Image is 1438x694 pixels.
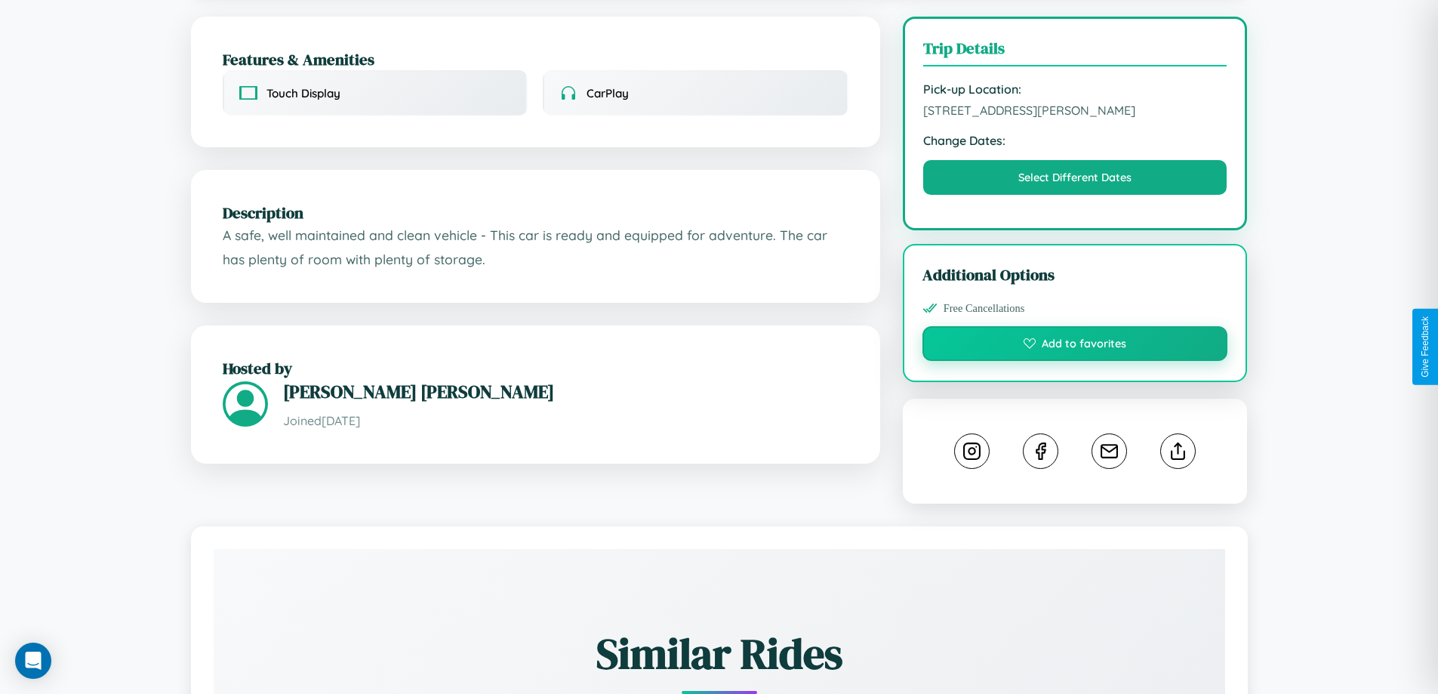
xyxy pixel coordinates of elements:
h2: Description [223,202,848,224]
span: [STREET_ADDRESS][PERSON_NAME] [923,103,1227,118]
h3: [PERSON_NAME] [PERSON_NAME] [283,379,848,404]
span: Free Cancellations [944,302,1025,315]
button: Add to favorites [922,326,1228,361]
h2: Features & Amenities [223,48,848,70]
div: Open Intercom Messenger [15,643,51,679]
h2: Hosted by [223,357,848,379]
button: Select Different Dates [923,160,1227,195]
span: Touch Display [266,86,340,100]
strong: Pick-up Location: [923,82,1227,97]
p: A safe, well maintained and clean vehicle - This car is ready and equipped for adventure. The car... [223,224,848,271]
h2: Similar Rides [266,625,1172,683]
p: Joined [DATE] [283,410,848,432]
span: CarPlay [587,86,629,100]
strong: Change Dates: [923,133,1227,148]
div: Give Feedback [1420,316,1430,378]
h3: Additional Options [922,264,1228,285]
h3: Trip Details [923,37,1227,66]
